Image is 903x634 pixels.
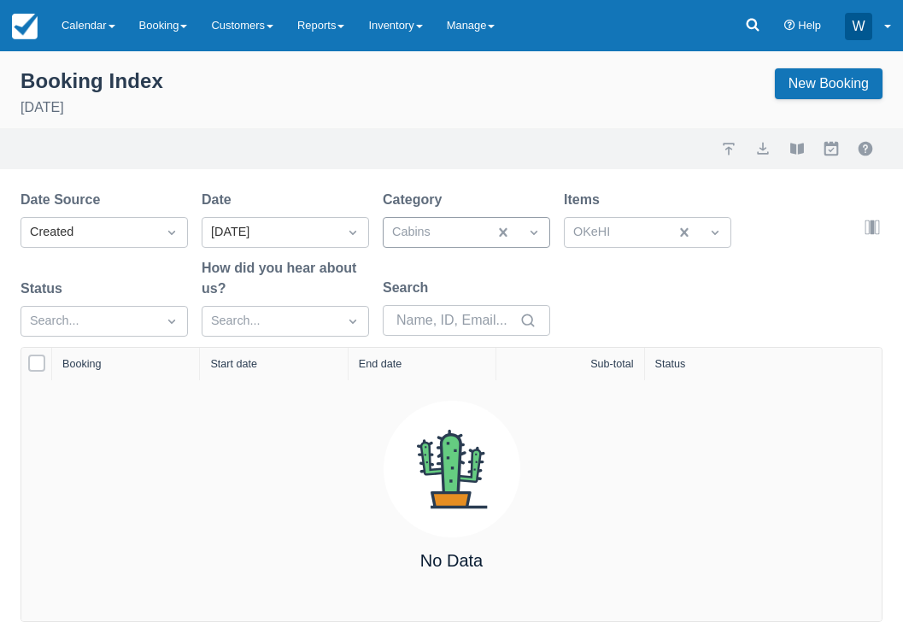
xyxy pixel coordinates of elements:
[202,190,238,210] label: Date
[775,68,882,99] a: New Booking
[525,224,542,241] span: Dropdown icon
[845,13,872,40] div: W
[344,224,361,241] span: Dropdown icon
[163,224,180,241] span: Dropdown icon
[420,551,483,570] h4: No Data
[21,97,163,118] p: [DATE]
[707,224,724,241] span: Dropdown icon
[383,190,449,210] label: Category
[718,138,739,159] a: import
[359,358,402,370] div: End date
[655,358,686,370] div: Status
[396,305,516,336] input: Name, ID, Email...
[798,19,821,32] span: Help
[12,14,38,39] img: checkfront-main-nav-mini-logo.png
[210,358,257,370] div: Start date
[202,258,369,299] label: How did you hear about us?
[30,223,148,242] div: Created
[163,313,180,330] span: Dropdown icon
[62,358,102,370] div: Booking
[21,68,163,94] div: Booking Index
[753,138,773,159] button: export
[383,278,435,298] label: Search
[784,21,795,32] i: Help
[564,190,607,210] label: Items
[21,279,69,299] label: Status
[21,190,107,210] label: Date Source
[344,313,361,330] span: Dropdown icon
[211,223,329,242] div: [DATE]
[590,358,633,370] div: Sub-total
